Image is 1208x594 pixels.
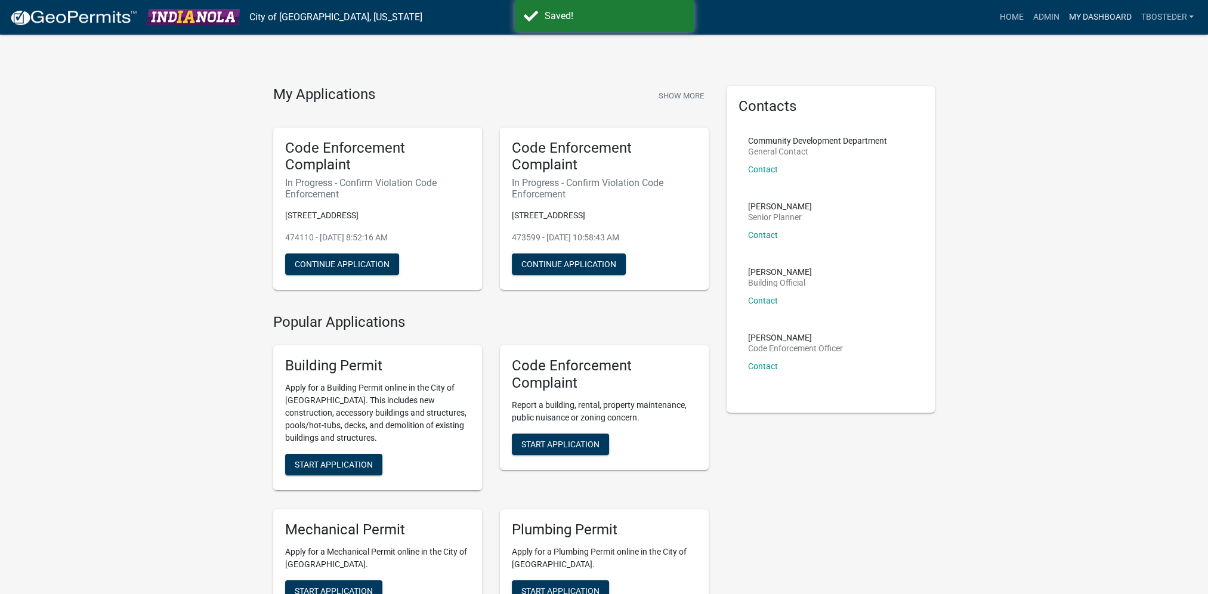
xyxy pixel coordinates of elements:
[545,9,685,23] div: Saved!
[748,147,887,156] p: General Contact
[512,209,697,222] p: [STREET_ADDRESS]
[1136,6,1198,29] a: tbosteder
[512,434,609,455] button: Start Application
[285,382,470,444] p: Apply for a Building Permit online in the City of [GEOGRAPHIC_DATA]. This includes new constructi...
[285,140,470,174] h5: Code Enforcement Complaint
[521,439,600,448] span: Start Application
[147,9,240,25] img: City of Indianola, Iowa
[285,546,470,571] p: Apply for a Mechanical Permit online in the City of [GEOGRAPHIC_DATA].
[748,213,812,221] p: Senior Planner
[285,521,470,539] h5: Mechanical Permit
[748,268,812,276] p: [PERSON_NAME]
[249,7,422,27] a: City of [GEOGRAPHIC_DATA], [US_STATE]
[285,357,470,375] h5: Building Permit
[285,253,399,275] button: Continue Application
[512,546,697,571] p: Apply for a Plumbing Permit online in the City of [GEOGRAPHIC_DATA].
[512,177,697,200] h6: In Progress - Confirm Violation Code Enforcement
[512,521,697,539] h5: Plumbing Permit
[748,230,778,240] a: Contact
[285,231,470,244] p: 474110 - [DATE] 8:52:16 AM
[285,454,382,475] button: Start Application
[273,86,375,104] h4: My Applications
[748,165,778,174] a: Contact
[512,399,697,424] p: Report a building, rental, property maintenance, public nuisance or zoning concern.
[748,137,887,145] p: Community Development Department
[748,333,843,342] p: [PERSON_NAME]
[748,279,812,287] p: Building Official
[512,357,697,392] h5: Code Enforcement Complaint
[512,253,626,275] button: Continue Application
[1064,6,1136,29] a: My Dashboard
[748,344,843,352] p: Code Enforcement Officer
[1028,6,1064,29] a: Admin
[273,314,709,331] h4: Popular Applications
[748,202,812,211] p: [PERSON_NAME]
[512,140,697,174] h5: Code Enforcement Complaint
[994,6,1028,29] a: Home
[654,86,709,106] button: Show More
[739,98,923,115] h5: Contacts
[285,177,470,200] h6: In Progress - Confirm Violation Code Enforcement
[748,361,778,371] a: Contact
[748,296,778,305] a: Contact
[285,209,470,222] p: [STREET_ADDRESS]
[295,460,373,469] span: Start Application
[512,231,697,244] p: 473599 - [DATE] 10:58:43 AM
